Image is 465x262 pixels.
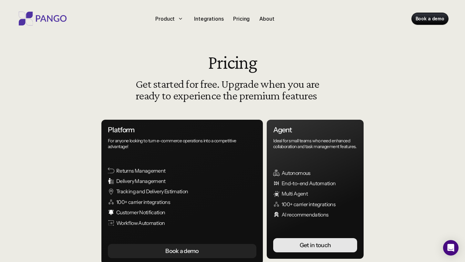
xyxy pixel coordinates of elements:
[416,15,444,22] p: Book a demo
[233,15,250,23] p: Pricing
[231,14,252,24] a: Pricing
[443,240,459,256] div: Open Intercom Messenger
[191,14,226,24] a: Integrations
[257,14,277,24] a: About
[194,15,223,23] p: Integrations
[155,15,175,23] p: Product
[412,13,448,25] a: Book a demo
[259,15,274,23] p: About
